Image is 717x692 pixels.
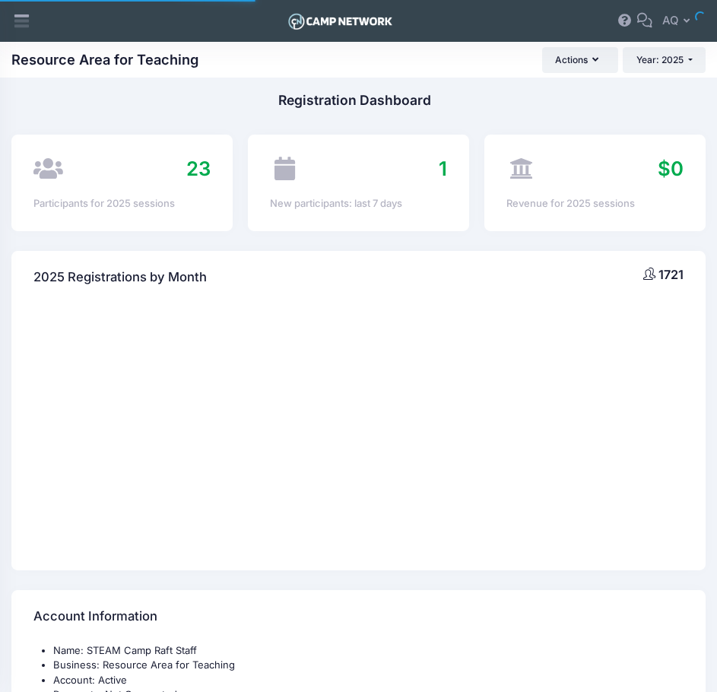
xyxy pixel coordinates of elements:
[658,157,684,180] span: $0
[636,54,684,65] span: Year: 2025
[33,196,211,211] div: Participants for 2025 sessions
[11,52,198,68] h1: Resource Area for Teaching
[53,658,684,673] li: Business: Resource Area for Teaching
[186,157,211,180] span: 23
[658,267,684,282] span: 1721
[53,673,684,688] li: Account: Active
[278,92,431,108] h1: Registration Dashboard
[33,256,207,299] h4: 2025 Registrations by Month
[270,196,447,211] div: New participants: last 7 days
[542,47,618,73] button: Actions
[652,4,706,39] button: AQ
[53,643,684,659] li: Name: STEAM Camp Raft Staff
[439,157,447,180] span: 1
[286,10,395,33] img: Logo
[506,196,684,211] div: Revenue for 2025 sessions
[7,4,37,39] div: Show aside menu
[33,595,157,638] h4: Account Information
[662,12,678,29] span: AQ
[623,47,706,73] button: Year: 2025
